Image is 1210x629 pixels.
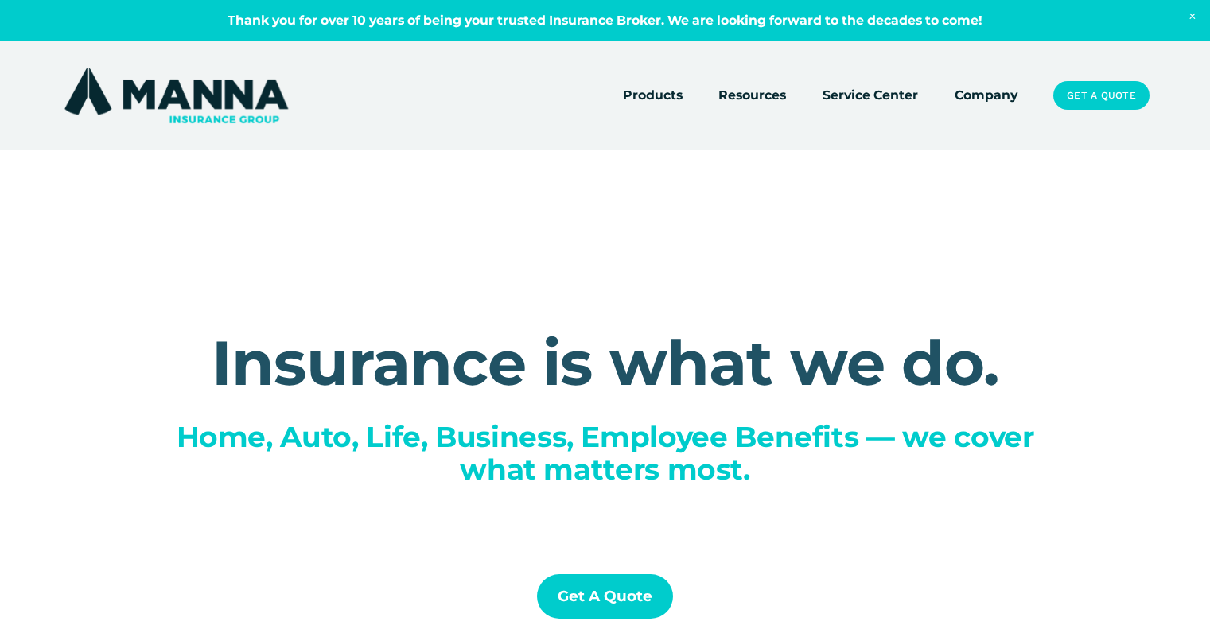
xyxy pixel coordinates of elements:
a: Service Center [823,84,918,107]
a: Get a Quote [537,574,673,619]
a: Get a Quote [1053,81,1150,110]
a: folder dropdown [623,84,683,107]
img: Manna Insurance Group [60,64,292,126]
a: Company [955,84,1017,107]
strong: Insurance is what we do. [212,325,998,401]
span: Resources [718,85,786,105]
a: folder dropdown [718,84,786,107]
span: Home, Auto, Life, Business, Employee Benefits — we cover what matters most. [177,419,1042,487]
span: Products [623,85,683,105]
